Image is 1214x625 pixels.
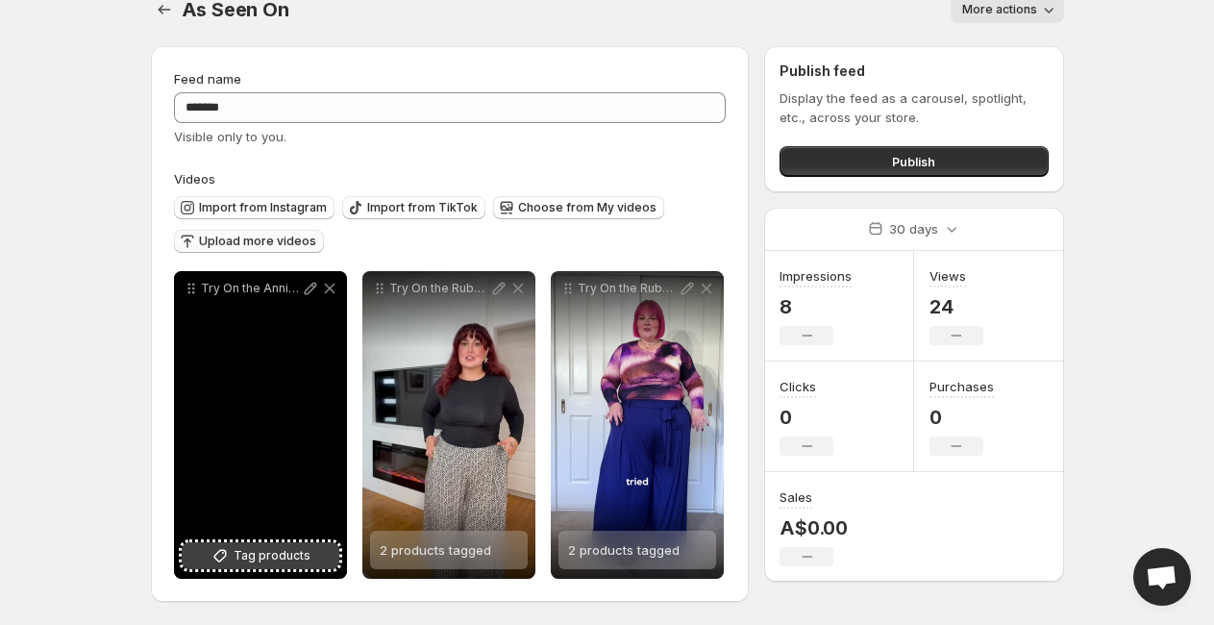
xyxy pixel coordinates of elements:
[174,230,324,253] button: Upload more videos
[780,487,812,507] h3: Sales
[780,266,852,286] h3: Impressions
[174,271,347,579] div: Try On the Annika Dress with [PERSON_NAME] & [PERSON_NAME]Tag products
[892,152,935,171] span: Publish
[174,129,286,144] span: Visible only to you.
[174,171,215,187] span: Videos
[780,406,833,429] p: 0
[1133,548,1191,606] a: Open chat
[568,542,680,558] span: 2 products tagged
[493,196,664,219] button: Choose from My videos
[962,2,1037,17] span: More actions
[929,266,966,286] h3: Views
[889,219,938,238] p: 30 days
[780,295,852,318] p: 8
[367,200,478,215] span: Import from TikTok
[234,546,310,565] span: Tag products
[389,281,489,296] p: Try On the Ruby Pants with [PERSON_NAME]
[780,516,848,539] p: A$0.00
[929,377,994,396] h3: Purchases
[518,200,657,215] span: Choose from My videos
[174,196,334,219] button: Import from Instagram
[780,377,816,396] h3: Clicks
[342,196,485,219] button: Import from TikTok
[362,271,535,579] div: Try On the Ruby Pants with [PERSON_NAME]2 products tagged
[182,542,339,569] button: Tag products
[551,271,724,579] div: Try On the Ruby Pants with [PERSON_NAME]2 products tagged
[578,281,678,296] p: Try On the Ruby Pants with [PERSON_NAME]
[780,62,1048,81] h2: Publish feed
[174,71,241,87] span: Feed name
[780,88,1048,127] p: Display the feed as a carousel, spotlight, etc., across your store.
[199,200,327,215] span: Import from Instagram
[780,146,1048,177] button: Publish
[201,281,301,296] p: Try On the Annika Dress with [PERSON_NAME] & [PERSON_NAME]
[199,234,316,249] span: Upload more videos
[380,542,491,558] span: 2 products tagged
[929,406,994,429] p: 0
[929,295,983,318] p: 24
